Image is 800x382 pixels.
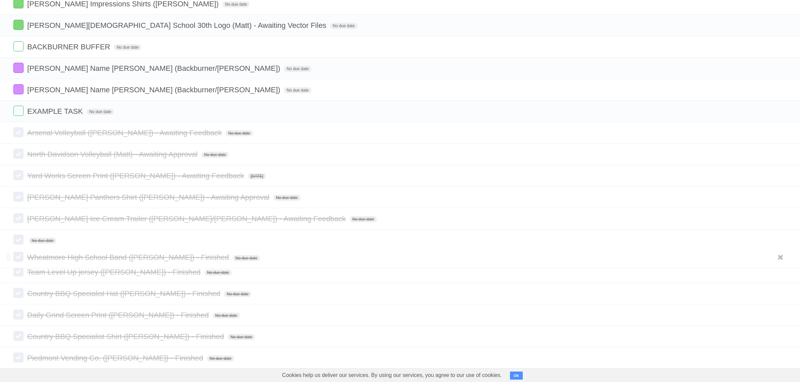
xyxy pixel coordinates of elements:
label: Done [13,235,24,245]
span: [PERSON_NAME] Name [PERSON_NAME] (Backburner/[PERSON_NAME]) [27,86,282,94]
span: EXAMPLE TASK [27,107,84,115]
label: Done [13,41,24,51]
span: No due date [204,270,231,276]
span: No due date [224,291,251,297]
span: Daily Grind Screen Print ([PERSON_NAME]) - Finished [27,311,210,319]
label: Done [13,252,24,262]
span: [PERSON_NAME] Ice Cream Trailer ([PERSON_NAME]/[PERSON_NAME]) - Awaiting Feedback [27,214,347,223]
label: Done [13,352,24,363]
span: Arsenal Volleyball ([PERSON_NAME]) - Awaiting Feedback [27,129,223,137]
span: Piedmont Vending Co. ([PERSON_NAME]) - Finished [27,354,205,362]
span: No due date [114,44,141,50]
label: Done [13,288,24,298]
label: Done [13,192,24,202]
label: Done [13,149,24,159]
label: Done [13,267,24,277]
span: No due date [228,334,255,340]
span: No due date [222,1,250,7]
span: [DATE] [248,173,266,179]
span: North Davidson Volleyball (Matt) - Awaiting Approval [27,150,199,158]
span: [PERSON_NAME][DEMOGRAPHIC_DATA] School 30th Logo (Matt) - Awaiting Vector Files [27,21,328,30]
label: Done [13,127,24,137]
label: Done [13,84,24,94]
label: Done [13,106,24,116]
label: Done [13,170,24,180]
span: No due date [87,109,114,115]
label: Done [13,309,24,320]
span: No due date [207,355,234,362]
span: Country BBQ Specialist Shirt ([PERSON_NAME]) - Finished [27,332,226,341]
span: [PERSON_NAME] Name [PERSON_NAME] (Backburner/[PERSON_NAME]) [27,64,282,73]
span: No due date [284,87,311,93]
span: No due date [330,23,357,29]
span: No due date [284,66,311,72]
span: BACKBURNER BUFFER [27,43,112,51]
span: No due date [213,313,240,319]
label: Done [13,331,24,341]
span: No due date [233,255,260,261]
span: No due date [273,195,300,201]
span: Country BBQ Specialist Hat ([PERSON_NAME]) - Finished [27,289,222,298]
span: Wheatmore High School Band ([PERSON_NAME]) - Finished [27,253,230,261]
label: Done [13,63,24,73]
label: Done [13,213,24,223]
label: Done [13,20,24,30]
button: OK [510,372,523,380]
span: Yard Works Screen Print ([PERSON_NAME]) - Awaiting Feedback [27,172,246,180]
span: [PERSON_NAME] Panthers Shirt ([PERSON_NAME]) - Awaiting Approval [27,193,271,201]
span: Team Level Up jersey ([PERSON_NAME]) - Finished [27,268,202,276]
span: No due date [350,216,377,222]
span: No due date [225,130,253,136]
span: No due date [29,238,56,244]
span: Cookies help us deliver our services. By using our services, you agree to our use of cookies. [276,369,509,382]
span: No due date [201,152,228,158]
